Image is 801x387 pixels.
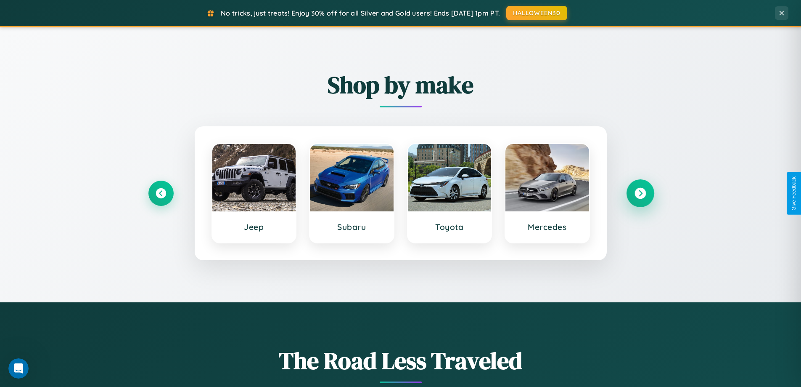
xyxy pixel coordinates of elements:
[416,222,483,232] h3: Toyota
[514,222,581,232] h3: Mercedes
[791,176,797,211] div: Give Feedback
[148,69,653,101] h2: Shop by make
[318,222,385,232] h3: Subaru
[221,222,288,232] h3: Jeep
[506,6,567,20] button: HALLOWEEN30
[8,358,29,379] iframe: Intercom live chat
[148,344,653,377] h1: The Road Less Traveled
[221,9,500,17] span: No tricks, just treats! Enjoy 30% off for all Silver and Gold users! Ends [DATE] 1pm PT.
